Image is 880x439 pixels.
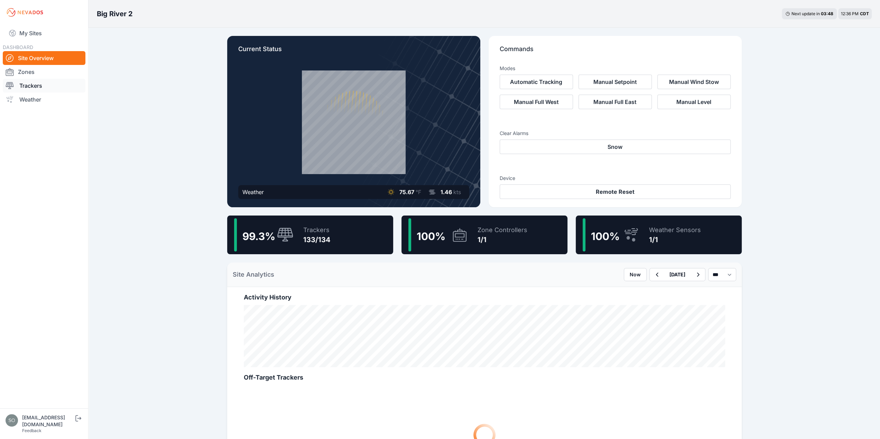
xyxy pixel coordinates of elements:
[3,65,85,79] a: Zones
[591,230,620,242] span: 100 %
[399,189,414,195] span: 75.67
[821,11,833,17] div: 03 : 48
[500,184,731,199] button: Remote Reset
[860,11,869,16] span: CDT
[500,44,731,59] p: Commands
[3,93,85,106] a: Weather
[303,225,331,235] div: Trackers
[416,189,421,195] span: °F
[3,25,85,41] a: My Sites
[22,414,74,428] div: [EMAIL_ADDRESS][DOMAIN_NAME]
[500,95,573,109] button: Manual Full West
[244,293,725,302] h2: Activity History
[791,11,820,16] span: Next update in
[500,130,731,137] h3: Clear Alarms
[841,11,859,16] span: 12:36 PM
[576,216,742,254] a: 100%Weather Sensors1/1
[649,225,701,235] div: Weather Sensors
[478,235,527,245] div: 1/1
[500,140,731,154] button: Snow
[578,75,652,89] button: Manual Setpoint
[227,216,393,254] a: 99.3%Trackers133/134
[303,235,331,245] div: 133/134
[242,230,275,242] span: 99.3 %
[244,373,725,382] h2: Off-Target Trackers
[624,268,647,281] button: Now
[233,270,274,279] h2: Site Analytics
[664,268,691,281] button: [DATE]
[401,216,567,254] a: 100%Zone Controllers1/1
[417,230,445,242] span: 100 %
[500,75,573,89] button: Automatic Tracking
[97,5,133,23] nav: Breadcrumb
[578,95,652,109] button: Manual Full East
[453,189,461,195] span: kts
[649,235,701,245] div: 1/1
[3,44,33,50] span: DASHBOARD
[6,414,18,427] img: solvocc@solvenergy.com
[3,79,85,93] a: Trackers
[657,95,731,109] button: Manual Level
[478,225,527,235] div: Zone Controllers
[3,51,85,65] a: Site Overview
[500,65,515,72] h3: Modes
[22,428,41,433] a: Feedback
[500,175,731,182] h3: Device
[441,189,452,195] span: 1.46
[238,44,469,59] p: Current Status
[242,188,264,196] div: Weather
[657,75,731,89] button: Manual Wind Stow
[97,9,133,19] h3: Big River 2
[6,7,44,18] img: Nevados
